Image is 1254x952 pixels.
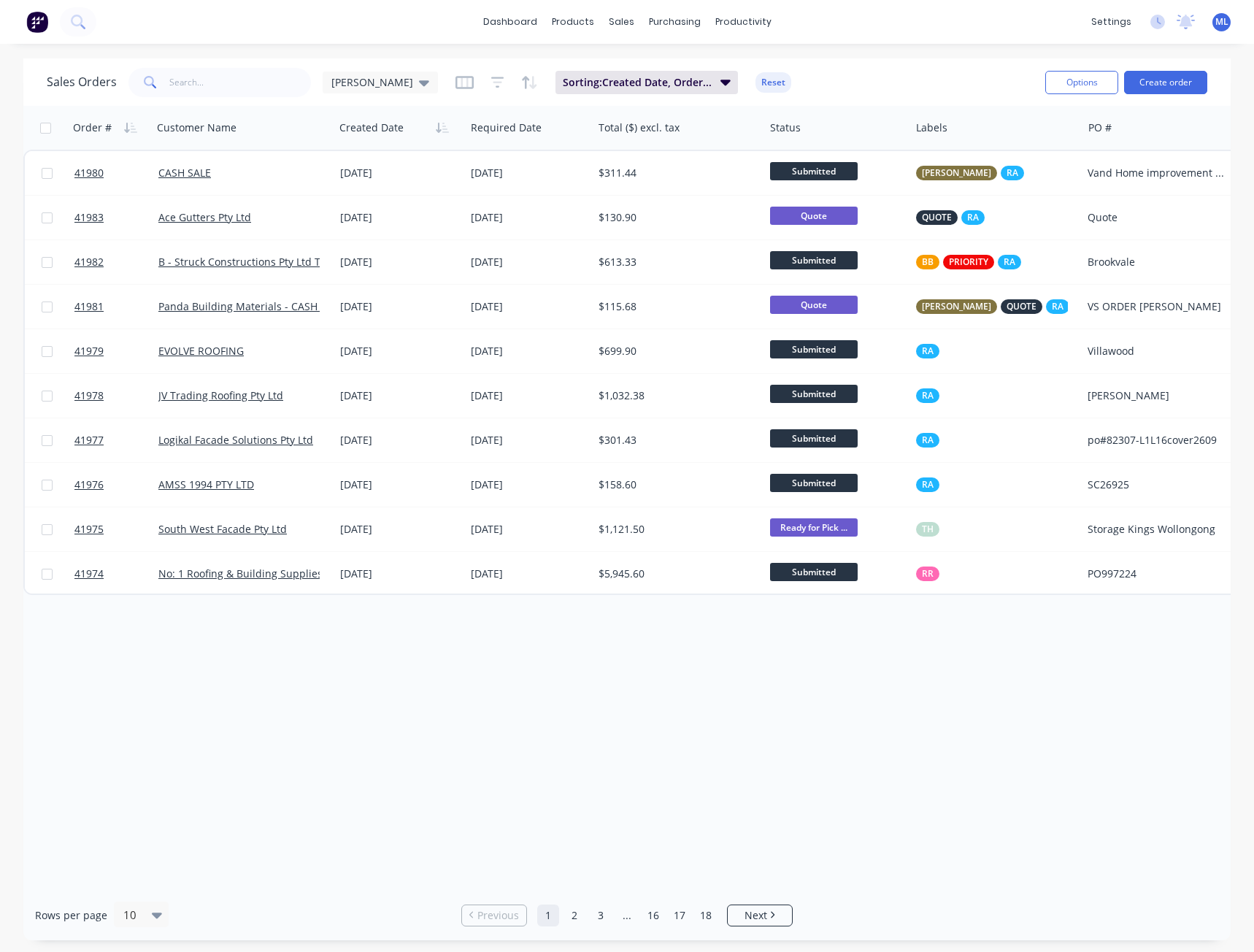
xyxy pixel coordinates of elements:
[728,908,792,923] a: Next page
[47,75,117,89] h1: Sales Orders
[169,68,312,97] input: Search...
[74,151,158,195] a: 41980
[74,374,158,418] a: 41978
[455,905,799,926] ul: Pagination
[74,285,158,329] a: 41981
[916,433,939,448] button: RA
[158,567,323,580] a: No: 1 Roofing & Building Supplies
[563,905,585,926] a: Page 2
[601,11,642,33] div: sales
[340,433,459,448] div: [DATE]
[158,299,344,313] a: Panda Building Materials - CASH SALE
[158,344,244,358] a: EVOLVE ROOFING
[770,385,858,403] span: Submitted
[916,567,939,581] button: RR
[1088,344,1227,358] div: Villawood
[755,72,791,93] button: Reset
[669,905,691,926] a: Page 17
[770,340,858,358] span: Submitted
[1088,388,1227,403] div: [PERSON_NAME]
[74,522,104,537] span: 41975
[340,344,459,358] div: [DATE]
[340,166,459,180] div: [DATE]
[949,255,988,269] span: PRIORITY
[922,299,991,314] span: [PERSON_NAME]
[545,11,601,33] div: products
[616,905,638,926] a: Jump forward
[74,552,158,596] a: 41974
[74,418,158,462] a: 41977
[916,210,985,225] button: QUOTERA
[339,120,404,135] div: Created Date
[770,251,858,269] span: Submitted
[916,344,939,358] button: RA
[340,210,459,225] div: [DATE]
[73,120,112,135] div: Order #
[922,522,934,537] span: TH
[26,11,48,33] img: Factory
[471,433,587,448] div: [DATE]
[695,905,717,926] a: Page 18
[922,255,934,269] span: BB
[1088,522,1227,537] div: Storage Kings Wollongong
[74,166,104,180] span: 41980
[770,474,858,492] span: Submitted
[916,255,1021,269] button: BBPRIORITYRA
[770,207,858,225] span: Quote
[916,388,939,403] button: RA
[74,388,104,403] span: 41978
[157,120,236,135] div: Customer Name
[340,255,459,269] div: [DATE]
[770,429,858,448] span: Submitted
[922,210,952,225] span: QUOTE
[471,210,587,225] div: [DATE]
[331,74,413,90] span: [PERSON_NAME]
[340,477,459,492] div: [DATE]
[770,563,858,581] span: Submitted
[471,388,587,403] div: [DATE]
[1215,15,1228,28] span: ML
[922,567,934,581] span: RR
[74,210,104,225] span: 41983
[1088,210,1227,225] div: Quote
[916,166,1024,180] button: [PERSON_NAME]RA
[770,162,858,180] span: Submitted
[599,120,680,135] div: Total ($) excl. tax
[599,344,750,358] div: $699.90
[74,463,158,507] a: 41976
[158,388,283,402] a: JV Trading Roofing Pty Ltd
[477,908,519,923] span: Previous
[471,166,587,180] div: [DATE]
[471,567,587,581] div: [DATE]
[1007,166,1018,180] span: RA
[922,166,991,180] span: [PERSON_NAME]
[642,11,708,33] div: purchasing
[770,296,858,314] span: Quote
[471,299,587,314] div: [DATE]
[916,477,939,492] button: RA
[471,477,587,492] div: [DATE]
[1088,477,1227,492] div: SC26925
[599,522,750,537] div: $1,121.50
[922,344,934,358] span: RA
[599,255,750,269] div: $613.33
[916,299,1069,314] button: [PERSON_NAME]QUOTERA
[1007,299,1036,314] span: QUOTE
[74,433,104,448] span: 41977
[340,567,459,581] div: [DATE]
[563,75,712,90] span: Sorting: Created Date, Order #
[599,477,750,492] div: $158.60
[599,166,750,180] div: $311.44
[1004,255,1015,269] span: RA
[35,908,107,923] span: Rows per page
[708,11,779,33] div: productivity
[471,120,542,135] div: Required Date
[770,518,858,537] span: Ready for Pick ...
[922,388,934,403] span: RA
[471,522,587,537] div: [DATE]
[1088,299,1227,314] div: VS ORDER [PERSON_NAME]
[158,255,353,269] a: B - Struck Constructions Pty Ltd T/A BRC
[1045,71,1118,94] button: Options
[471,344,587,358] div: [DATE]
[599,299,750,314] div: $115.68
